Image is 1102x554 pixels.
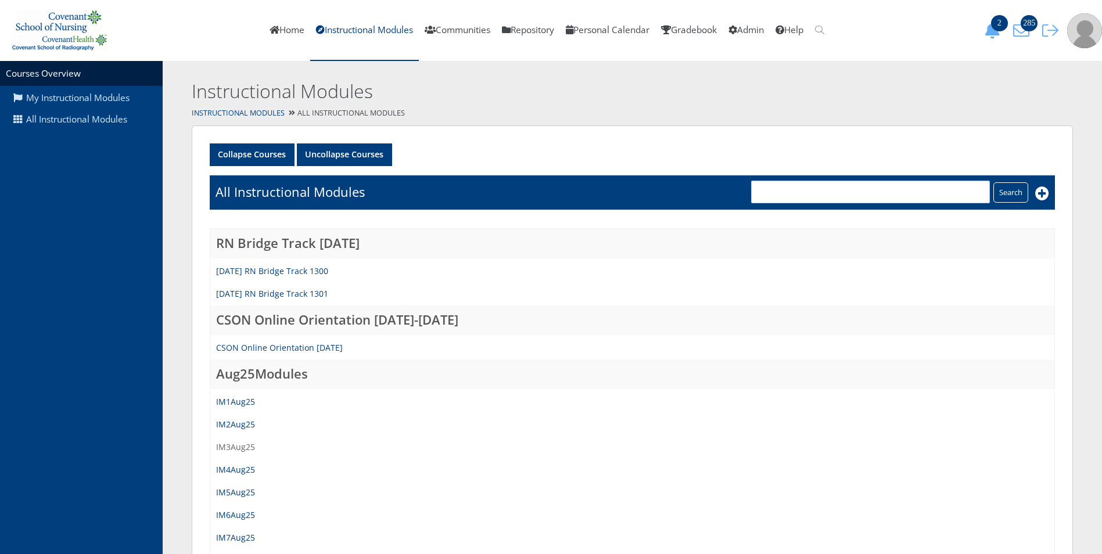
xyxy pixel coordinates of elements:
[216,419,255,430] a: IM2Aug25
[6,67,81,80] a: Courses Overview
[1009,24,1038,36] a: 285
[216,183,365,201] h1: All Instructional Modules
[980,22,1009,39] button: 2
[216,509,255,520] a: IM6Aug25
[192,108,285,118] a: Instructional Modules
[1067,13,1102,48] img: user-profile-default-picture.png
[210,228,1055,259] td: RN Bridge Track [DATE]
[210,143,295,166] a: Collapse Courses
[210,359,1055,390] td: Aug25Modules
[216,441,255,452] a: IM3Aug25
[1009,22,1038,39] button: 285
[192,78,874,105] h2: Instructional Modules
[163,105,1102,122] div: All Instructional Modules
[1021,15,1038,31] span: 285
[216,342,343,353] a: CSON Online Orientation [DATE]
[216,288,328,299] a: [DATE] RN Bridge Track 1301
[980,24,1009,36] a: 2
[1035,186,1049,200] i: Add New
[216,396,255,407] a: IM1Aug25
[216,487,255,498] a: IM5Aug25
[297,143,392,166] a: Uncollapse Courses
[991,15,1008,31] span: 2
[210,305,1055,336] td: CSON Online Orientation [DATE]-[DATE]
[216,464,255,475] a: IM4Aug25
[993,182,1028,203] input: Search
[216,532,255,543] a: IM7Aug25
[216,265,328,276] a: [DATE] RN Bridge Track 1300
